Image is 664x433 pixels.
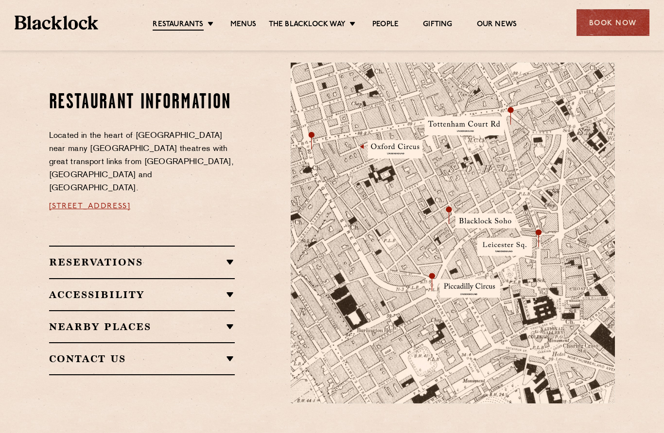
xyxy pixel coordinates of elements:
h2: Contact Us [49,353,235,365]
h2: Restaurant information [49,91,235,115]
p: Located in the heart of [GEOGRAPHIC_DATA] near many [GEOGRAPHIC_DATA] theatres with great transpo... [49,130,235,195]
a: Restaurants [153,20,203,31]
h2: Nearby Places [49,321,235,333]
img: svg%3E [491,313,627,404]
a: Menus [230,20,257,30]
h2: Accessibility [49,289,235,300]
div: Book Now [577,9,649,36]
a: Gifting [423,20,452,30]
a: People [372,20,399,30]
h2: Reservations [49,256,235,268]
a: [STREET_ADDRESS] [49,202,131,210]
a: Our News [477,20,517,30]
a: The Blacklock Way [269,20,346,30]
img: BL_Textured_Logo-footer-cropped.svg [15,16,98,30]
